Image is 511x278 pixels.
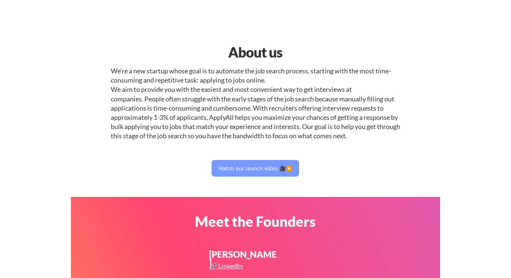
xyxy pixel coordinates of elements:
div: Meet the Founders [161,214,350,228]
button: Watch our launch video 🎥▶️ [212,160,299,177]
div: 🔗 LinkedIn [209,263,245,269]
div: [PERSON_NAME] [209,250,278,268]
div: We're a new startup whose goal is to automate the job search process, starting with the most time... [111,66,400,141]
div: About us [161,42,350,63]
a: 🔗 LinkedIn [209,263,245,272]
